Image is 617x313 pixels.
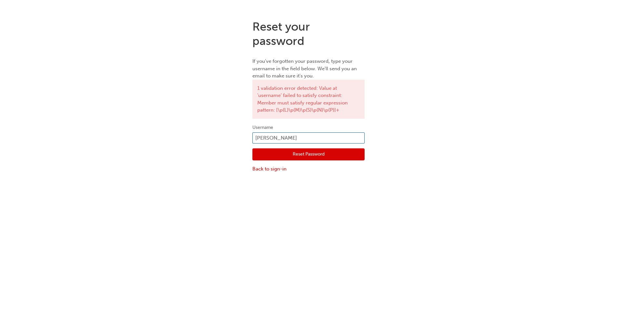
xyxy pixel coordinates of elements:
button: Reset Password [252,148,365,161]
p: If you've forgotten your password, type your username in the field below. We'll send you an email... [252,58,365,80]
h1: Reset your password [252,20,365,48]
input: Username [252,132,365,143]
div: 1 validation error detected: Value at 'username' failed to satisfy constraint: Member must satisf... [252,80,365,119]
label: Username [252,124,365,131]
a: Back to sign-in [252,165,365,173]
